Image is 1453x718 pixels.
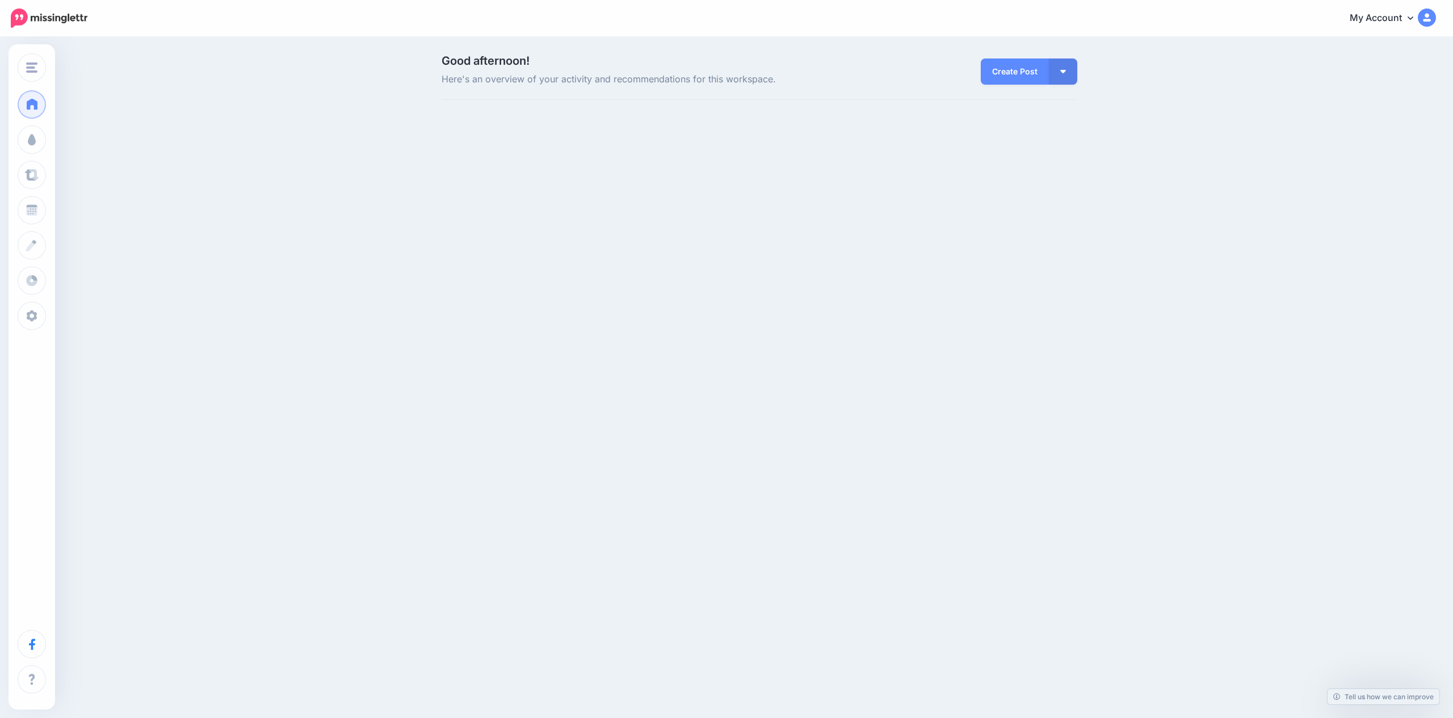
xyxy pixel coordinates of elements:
[1328,689,1439,704] a: Tell us how we can improve
[1338,5,1436,32] a: My Account
[981,59,1049,85] a: Create Post
[442,54,530,68] span: Good afternoon!
[442,72,860,87] span: Here's an overview of your activity and recommendations for this workspace.
[1060,70,1066,73] img: arrow-down-white.png
[11,9,87,28] img: Missinglettr
[26,62,37,73] img: menu.png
